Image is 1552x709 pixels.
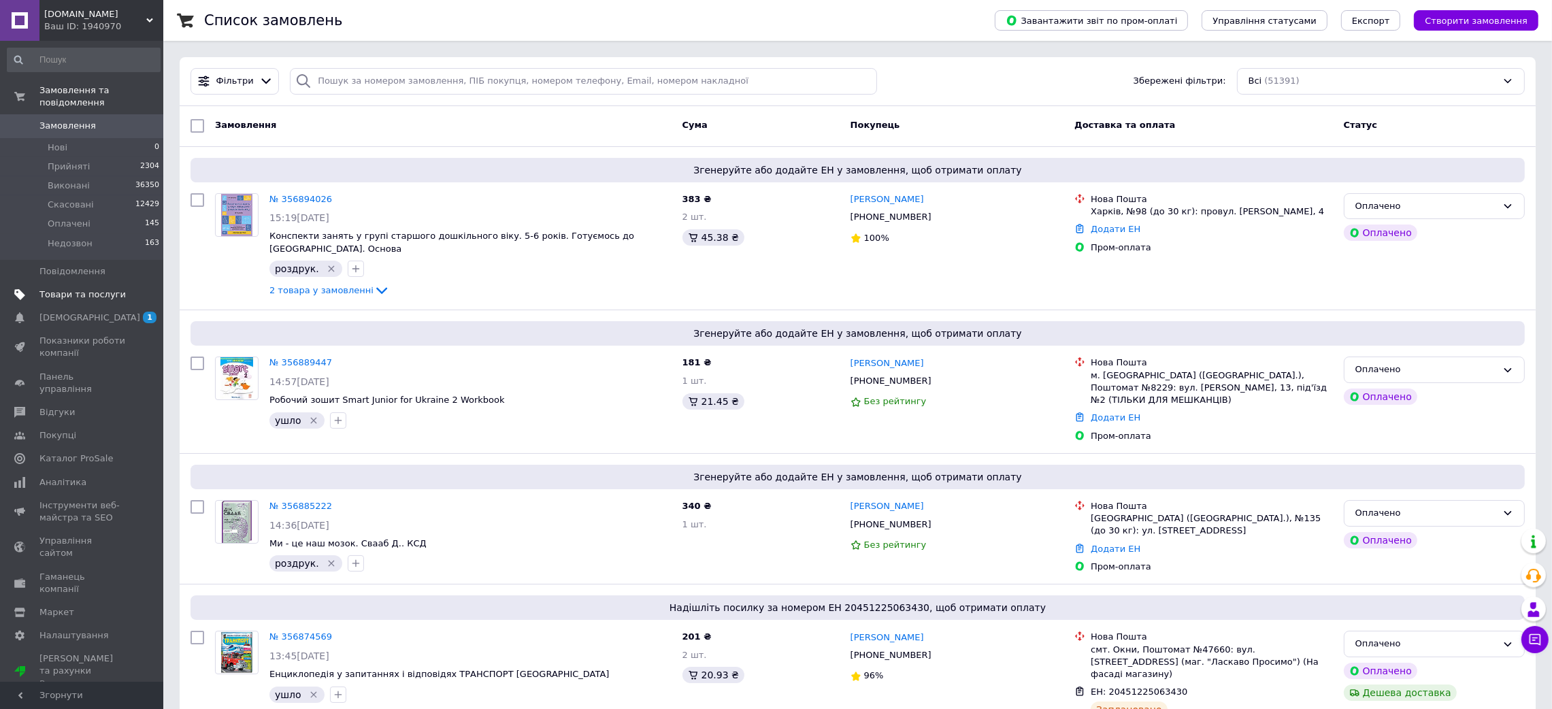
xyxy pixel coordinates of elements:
[221,194,252,236] img: Фото товару
[269,520,329,531] span: 14:36[DATE]
[39,606,74,619] span: Маркет
[222,501,251,543] img: Фото товару
[995,10,1188,31] button: Завантажити звіт по пром-оплаті
[1091,512,1332,537] div: [GEOGRAPHIC_DATA] ([GEOGRAPHIC_DATA].), №135 (до 30 кг): ул. [STREET_ADDRESS]
[1341,10,1401,31] button: Експорт
[196,470,1519,484] span: Згенеруйте або додайте ЕН у замовлення, щоб отримати оплату
[1134,75,1226,88] span: Збережені фільтри:
[851,357,924,370] a: [PERSON_NAME]
[48,180,90,192] span: Виконані
[682,194,712,204] span: 383 ₴
[145,237,159,250] span: 163
[44,20,163,33] div: Ваш ID: 1940970
[326,558,337,569] svg: Видалити мітку
[848,646,934,664] div: [PHONE_NUMBER]
[196,327,1519,340] span: Згенеруйте або додайте ЕН у замовлення, щоб отримати оплату
[1344,225,1417,241] div: Оплачено
[39,265,105,278] span: Повідомлення
[39,371,126,395] span: Панель управління
[39,84,163,109] span: Замовлення та повідомлення
[216,75,254,88] span: Фільтри
[1249,75,1262,88] span: Всі
[215,120,276,130] span: Замовлення
[135,180,159,192] span: 36350
[269,631,332,642] a: № 356874569
[1264,76,1300,86] span: (51391)
[154,142,159,154] span: 0
[275,689,301,700] span: ушло
[1091,500,1332,512] div: Нова Пошта
[48,218,90,230] span: Оплачені
[1091,631,1332,643] div: Нова Пошта
[204,12,342,29] h1: Список замовлень
[269,231,634,254] span: Конспекти занять у групі старшого дошкільного віку. 5-6 років. Готуємось до [GEOGRAPHIC_DATA]. Ос...
[220,357,253,399] img: Фото товару
[269,357,332,367] a: № 356889447
[39,429,76,442] span: Покупці
[39,406,75,418] span: Відгуки
[275,558,319,569] span: роздрук.
[39,499,126,524] span: Інструменти веб-майстра та SEO
[135,199,159,211] span: 12429
[308,689,319,700] svg: Видалити мітку
[269,212,329,223] span: 15:19[DATE]
[682,393,744,410] div: 21.45 ₴
[1091,430,1332,442] div: Пром-оплата
[851,120,900,130] span: Покупець
[1091,369,1332,407] div: м. [GEOGRAPHIC_DATA] ([GEOGRAPHIC_DATA].), Поштомат №8229: вул. [PERSON_NAME], 13, під'їзд №2 (ТІ...
[39,452,113,465] span: Каталог ProSale
[269,501,332,511] a: № 356885222
[1091,687,1187,697] span: ЕН: 20451225063430
[1425,16,1528,26] span: Створити замовлення
[1355,506,1497,521] div: Оплачено
[39,120,96,132] span: Замовлення
[39,535,126,559] span: Управління сайтом
[48,237,93,250] span: Недозвон
[1006,14,1177,27] span: Завантажити звіт по пром-оплаті
[1414,10,1538,31] button: Створити замовлення
[682,501,712,511] span: 340 ₴
[1352,16,1390,26] span: Експорт
[326,263,337,274] svg: Видалити мітку
[44,8,146,20] span: Gugabook.com.ua
[1344,120,1378,130] span: Статус
[48,142,67,154] span: Нові
[39,312,140,324] span: [DEMOGRAPHIC_DATA]
[1344,532,1417,548] div: Оплачено
[1091,544,1140,554] a: Додати ЕН
[1355,363,1497,377] div: Оплачено
[145,218,159,230] span: 145
[682,120,708,130] span: Cума
[1091,193,1332,205] div: Нова Пошта
[1074,120,1175,130] span: Доставка та оплата
[7,48,161,72] input: Пошук
[1202,10,1327,31] button: Управління статусами
[275,263,319,274] span: роздрук.
[269,669,609,679] span: Енциклопедія у запитаннях і відповідях ТРАНСПОРТ [GEOGRAPHIC_DATA]
[48,161,90,173] span: Прийняті
[682,667,744,683] div: 20.93 ₴
[1355,637,1497,651] div: Оплачено
[1091,224,1140,234] a: Додати ЕН
[215,631,259,674] a: Фото товару
[1091,357,1332,369] div: Нова Пошта
[848,208,934,226] div: [PHONE_NUMBER]
[269,650,329,661] span: 13:45[DATE]
[682,376,707,386] span: 1 шт.
[308,415,319,426] svg: Видалити мітку
[269,538,427,548] a: Ми - це наш мозок. Свааб Д.. КСД
[851,631,924,644] a: [PERSON_NAME]
[196,601,1519,614] span: Надішліть посилку за номером ЕН 20451225063430, щоб отримати оплату
[864,540,927,550] span: Без рейтингу
[1344,389,1417,405] div: Оплачено
[196,163,1519,177] span: Згенеруйте або додайте ЕН у замовлення, щоб отримати оплату
[269,376,329,387] span: 14:57[DATE]
[39,629,109,642] span: Налаштування
[1344,685,1457,701] div: Дешева доставка
[39,571,126,595] span: Гаманець компанії
[269,285,390,295] a: 2 товара у замовленні
[269,395,505,405] a: Робочий зошит Smart Junior for Ukraine 2 Workbook
[140,161,159,173] span: 2304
